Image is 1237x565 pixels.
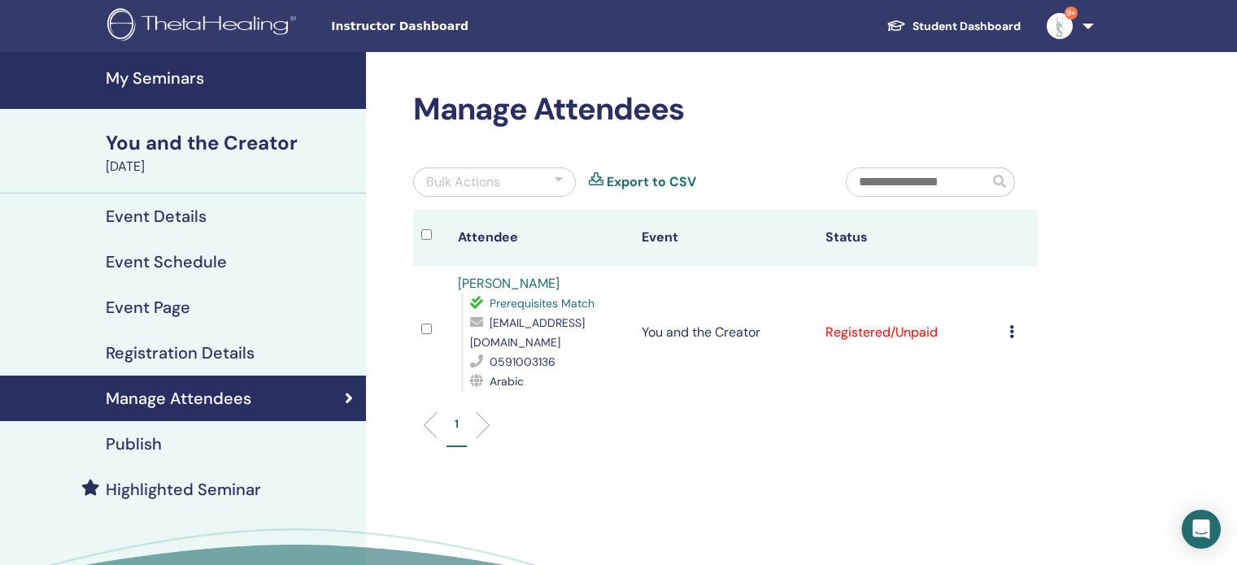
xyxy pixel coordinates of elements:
[886,19,906,33] img: graduation-cap-white.svg
[490,374,524,389] span: Arabic
[455,415,459,432] p: 1
[1182,510,1221,549] div: Open Intercom Messenger
[450,210,634,266] th: Attendee
[607,172,696,192] a: Export to CSV
[873,11,1034,41] a: Student Dashboard
[1065,7,1078,20] span: 9+
[106,389,251,408] h4: Manage Attendees
[106,206,207,226] h4: Event Details
[106,129,356,157] div: You and the Creator
[106,434,162,454] h4: Publish
[331,18,575,35] span: Instructor Dashboard
[106,68,356,88] h4: My Seminars
[106,157,356,176] div: [DATE]
[490,296,595,311] span: Prerequisites Match
[634,210,817,266] th: Event
[107,8,302,45] img: logo.png
[817,210,1001,266] th: Status
[634,266,817,399] td: You and the Creator
[426,172,500,192] div: Bulk Actions
[106,343,255,363] h4: Registration Details
[458,275,560,292] a: [PERSON_NAME]
[106,252,227,272] h4: Event Schedule
[470,315,585,350] span: [EMAIL_ADDRESS][DOMAIN_NAME]
[1047,13,1073,39] img: default.jpg
[490,354,555,369] span: 0591003136
[413,91,1038,128] h2: Manage Attendees
[96,129,366,176] a: You and the Creator[DATE]
[106,480,261,499] h4: Highlighted Seminar
[106,298,190,317] h4: Event Page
